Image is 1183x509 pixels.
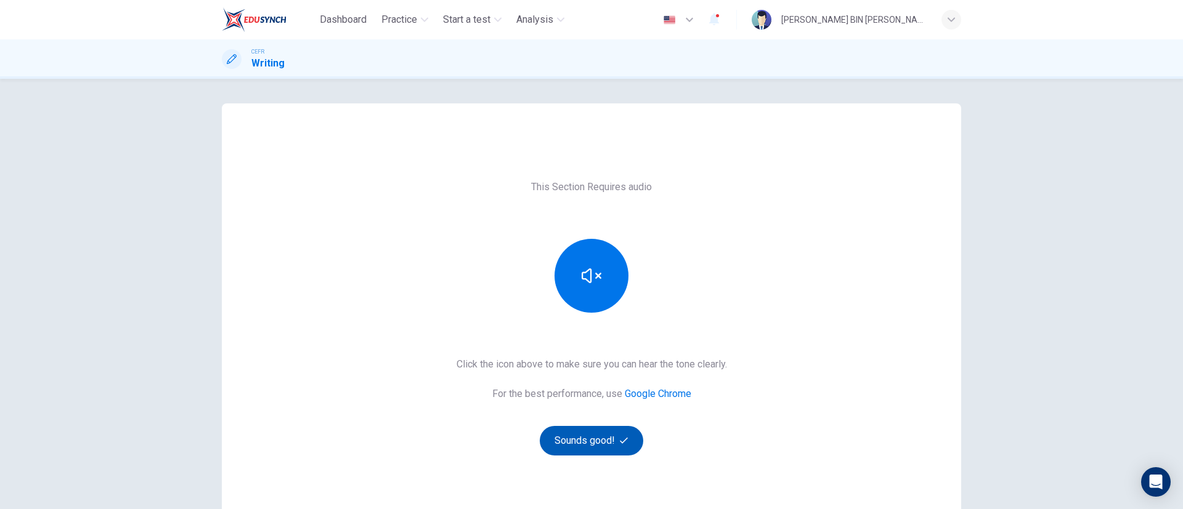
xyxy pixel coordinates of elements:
[251,47,264,56] span: CEFR
[511,9,569,31] button: Analysis
[222,7,315,32] a: EduSynch logo
[781,12,927,27] div: [PERSON_NAME] BIN [PERSON_NAME]
[1141,467,1171,497] div: Open Intercom Messenger
[752,10,771,30] img: Profile picture
[381,12,417,27] span: Practice
[315,9,372,31] button: Dashboard
[443,12,490,27] span: Start a test
[320,12,367,27] span: Dashboard
[625,388,691,399] a: Google Chrome
[662,15,677,25] img: en
[457,357,727,372] h6: Click the icon above to make sure you can hear the tone clearly.
[376,9,433,31] button: Practice
[516,12,553,27] span: Analysis
[251,56,285,71] h1: Writing
[492,387,691,401] h6: For the best performance, use
[438,9,506,31] button: Start a test
[531,180,652,194] h6: This Section Requires audio
[222,7,287,32] img: EduSynch logo
[540,426,643,455] button: Sounds good!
